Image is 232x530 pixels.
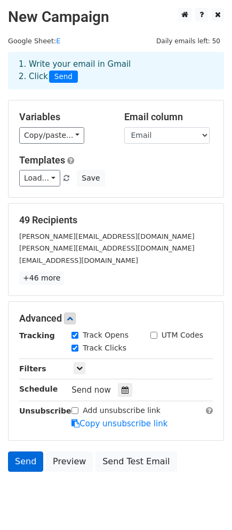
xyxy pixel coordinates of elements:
[19,407,71,415] strong: Unsubscribe
[83,342,126,354] label: Track Clicks
[19,154,65,166] a: Templates
[71,385,111,395] span: Send now
[19,170,60,186] a: Load...
[83,330,129,341] label: Track Opens
[19,232,195,240] small: [PERSON_NAME][EMAIL_ADDRESS][DOMAIN_NAME]
[95,451,177,472] a: Send Test Email
[19,385,58,393] strong: Schedule
[8,451,43,472] a: Send
[11,58,221,83] div: 1. Write your email in Gmail 2. Click
[153,37,224,45] a: Daily emails left: 50
[162,330,203,341] label: UTM Codes
[19,364,46,373] strong: Filters
[19,214,213,226] h5: 49 Recipients
[19,244,195,252] small: [PERSON_NAME][EMAIL_ADDRESS][DOMAIN_NAME]
[153,35,224,47] span: Daily emails left: 50
[49,71,78,83] span: Send
[19,127,84,144] a: Copy/paste...
[19,271,64,285] a: +46 more
[56,37,60,45] a: E
[19,256,138,264] small: [EMAIL_ADDRESS][DOMAIN_NAME]
[83,405,161,416] label: Add unsubscribe link
[19,313,213,324] h5: Advanced
[19,331,55,340] strong: Tracking
[46,451,93,472] a: Preview
[19,111,108,123] h5: Variables
[179,479,232,530] iframe: Chat Widget
[71,419,167,428] a: Copy unsubscribe link
[124,111,213,123] h5: Email column
[77,170,105,186] button: Save
[8,37,60,45] small: Google Sheet:
[8,8,224,26] h2: New Campaign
